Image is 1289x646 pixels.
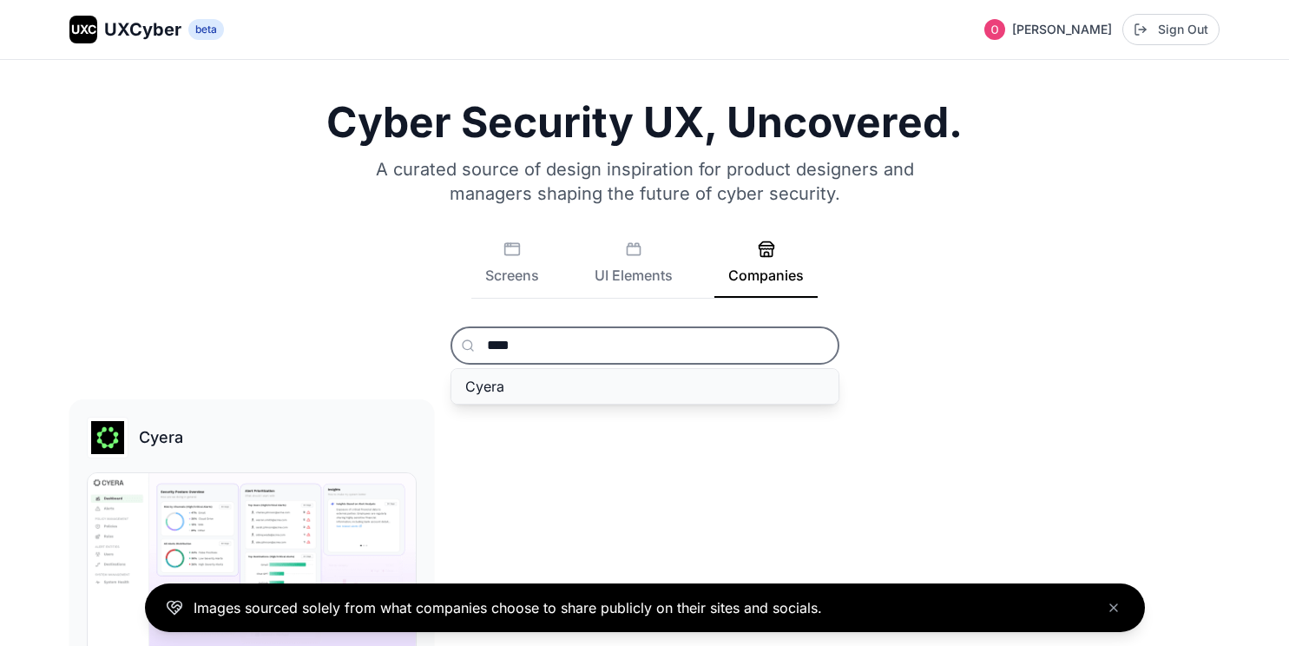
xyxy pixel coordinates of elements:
h1: Cyber Security UX, Uncovered. [69,102,1220,143]
img: Profile [984,19,1005,40]
button: Cyera [451,369,839,404]
button: Companies [714,241,818,298]
button: Close banner [1103,597,1124,618]
h3: Cyera [139,425,183,450]
p: A curated source of design inspiration for product designers and managers shaping the future of c... [353,157,937,206]
span: UXCyber [104,17,181,42]
a: UXCUXCyberbeta [69,16,224,43]
img: Cyera logo [88,418,128,458]
span: UXC [71,21,96,38]
button: UI Elements [581,241,687,298]
p: Images sourced solely from what companies choose to share publicly on their sites and socials. [194,597,822,618]
span: Cyera [465,378,504,395]
span: beta [188,19,224,40]
span: [PERSON_NAME] [1012,21,1112,38]
button: Screens [471,241,553,298]
button: Sign Out [1122,14,1220,45]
